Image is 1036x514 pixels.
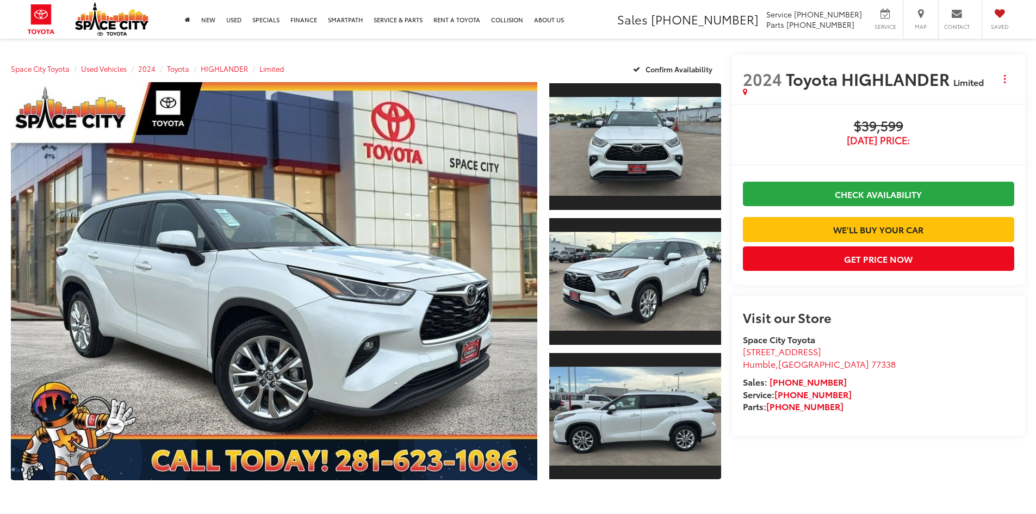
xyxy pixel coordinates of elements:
[547,97,722,196] img: 2024 Toyota HIGHLANDER Limited
[11,82,537,480] a: Expand Photo 0
[743,182,1014,206] a: Check Availability
[953,76,984,88] span: Limited
[549,217,721,346] a: Expand Photo 2
[1004,75,1006,83] span: dropdown dots
[743,375,767,388] span: Sales:
[794,9,862,20] span: [PHONE_NUMBER]
[786,19,854,30] span: [PHONE_NUMBER]
[646,64,712,74] span: Confirm Availability
[873,23,897,30] span: Service
[944,23,970,30] span: Contact
[547,232,722,331] img: 2024 Toyota HIGHLANDER Limited
[743,388,852,400] strong: Service:
[201,64,248,73] a: HIGHLANDER
[995,69,1014,88] button: Actions
[770,375,847,388] a: [PHONE_NUMBER]
[774,388,852,400] a: [PHONE_NUMBER]
[743,246,1014,271] button: Get Price Now
[549,352,721,481] a: Expand Photo 3
[766,19,784,30] span: Parts
[81,64,127,73] a: Used Vehicles
[743,400,843,412] strong: Parts:
[138,64,156,73] a: 2024
[778,357,869,370] span: [GEOGRAPHIC_DATA]
[11,64,70,73] a: Space City Toyota
[5,80,542,482] img: 2024 Toyota HIGHLANDER Limited
[766,400,843,412] a: [PHONE_NUMBER]
[743,345,896,370] a: [STREET_ADDRESS] Humble,[GEOGRAPHIC_DATA] 77338
[617,10,648,28] span: Sales
[259,64,284,73] a: Limited
[167,64,189,73] a: Toyota
[549,82,721,211] a: Expand Photo 1
[547,367,722,465] img: 2024 Toyota HIGHLANDER Limited
[743,357,776,370] span: Humble
[786,67,953,90] span: Toyota HIGHLANDER
[871,357,896,370] span: 77338
[743,135,1014,146] span: [DATE] Price:
[909,23,933,30] span: Map
[766,9,792,20] span: Service
[743,217,1014,241] a: We'll Buy Your Car
[743,357,896,370] span: ,
[75,2,148,36] img: Space City Toyota
[627,59,721,78] button: Confirm Availability
[743,333,815,345] strong: Space City Toyota
[651,10,759,28] span: [PHONE_NUMBER]
[743,119,1014,135] span: $39,599
[743,67,782,90] span: 2024
[988,23,1012,30] span: Saved
[743,345,821,357] span: [STREET_ADDRESS]
[743,310,1014,324] h2: Visit our Store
